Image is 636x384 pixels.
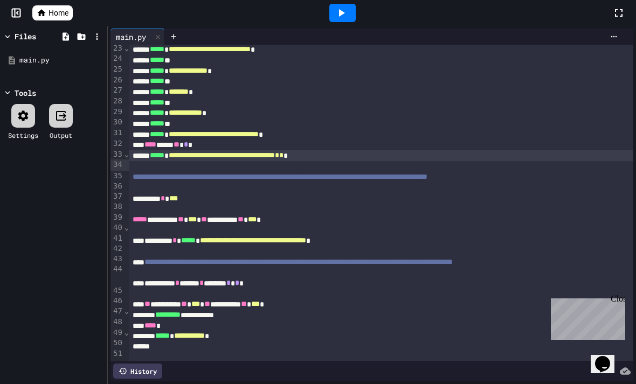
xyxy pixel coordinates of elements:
[110,348,124,359] div: 51
[124,150,129,158] span: Fold line
[110,222,124,233] div: 40
[113,364,162,379] div: History
[124,223,129,232] span: Fold line
[110,149,124,160] div: 33
[110,338,124,348] div: 50
[110,128,124,138] div: 31
[32,5,73,20] a: Home
[110,138,124,149] div: 32
[124,44,129,52] span: Fold line
[110,31,151,43] div: main.py
[110,29,165,45] div: main.py
[8,130,38,140] div: Settings
[110,285,124,296] div: 45
[110,43,124,54] div: 23
[110,75,124,86] div: 26
[110,171,124,181] div: 35
[110,53,124,64] div: 24
[547,294,625,340] iframe: chat widget
[110,296,124,306] div: 46
[124,328,129,337] span: Fold line
[110,243,124,254] div: 42
[19,55,103,66] div: main.py
[4,4,74,68] div: Chat with us now!Close
[15,31,36,42] div: Files
[124,306,129,315] span: Fold line
[591,341,625,373] iframe: chat widget
[110,64,124,75] div: 25
[110,264,124,285] div: 44
[110,306,124,317] div: 47
[110,201,124,212] div: 38
[110,233,124,243] div: 41
[49,8,68,18] span: Home
[110,212,124,222] div: 39
[110,327,124,338] div: 49
[15,87,36,99] div: Tools
[110,85,124,96] div: 27
[110,107,124,117] div: 29
[50,130,72,140] div: Output
[110,96,124,107] div: 28
[110,117,124,128] div: 30
[110,254,124,264] div: 43
[110,181,124,192] div: 36
[110,191,124,201] div: 37
[110,317,124,327] div: 48
[110,159,124,170] div: 34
